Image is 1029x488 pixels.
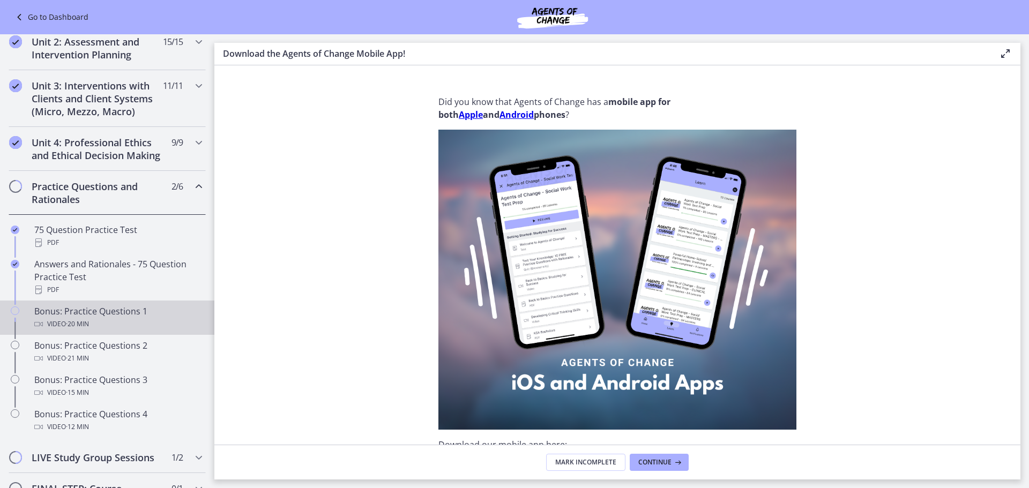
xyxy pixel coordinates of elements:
[9,79,22,92] i: Completed
[555,458,616,467] span: Mark Incomplete
[171,180,183,193] span: 2 / 6
[488,4,617,30] img: Agents of Change
[546,454,625,471] button: Mark Incomplete
[34,373,202,399] div: Bonus: Practice Questions 3
[34,283,202,296] div: PDF
[32,136,162,162] h2: Unit 4: Professional Ethics and Ethical Decision Making
[171,136,183,149] span: 9 / 9
[32,451,162,464] h2: LIVE Study Group Sessions
[171,451,183,464] span: 1 / 2
[34,408,202,433] div: Bonus: Practice Questions 4
[438,130,796,430] img: Agents_of_Change_Mobile_App_Now_Available!.png
[630,454,689,471] button: Continue
[66,318,89,331] span: · 20 min
[66,352,89,365] span: · 21 min
[32,35,162,61] h2: Unit 2: Assessment and Intervention Planning
[34,352,202,365] div: Video
[163,79,183,92] span: 11 / 11
[11,226,19,234] i: Completed
[459,109,483,121] a: Apple
[34,223,202,249] div: 75 Question Practice Test
[438,438,796,451] p: Download our mobile app here:
[34,305,202,331] div: Bonus: Practice Questions 1
[638,458,672,467] span: Continue
[499,109,534,121] a: Android
[11,260,19,268] i: Completed
[223,47,982,60] h3: Download the Agents of Change Mobile App!
[9,35,22,48] i: Completed
[163,35,183,48] span: 15 / 15
[9,136,22,149] i: Completed
[483,109,499,121] strong: and
[34,258,202,296] div: Answers and Rationales - 75 Question Practice Test
[32,79,162,118] h2: Unit 3: Interventions with Clients and Client Systems (Micro, Mezzo, Macro)
[534,109,565,121] strong: phones
[34,339,202,365] div: Bonus: Practice Questions 2
[66,421,89,433] span: · 12 min
[34,421,202,433] div: Video
[34,236,202,249] div: PDF
[34,386,202,399] div: Video
[34,318,202,331] div: Video
[438,95,796,121] p: Did you know that Agents of Change has a ?
[66,386,89,399] span: · 15 min
[13,11,88,24] a: Go to Dashboard
[32,180,162,206] h2: Practice Questions and Rationales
